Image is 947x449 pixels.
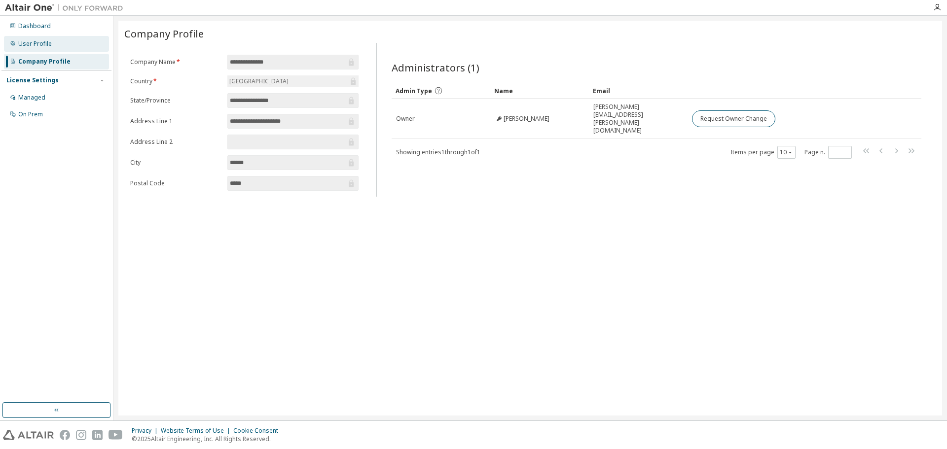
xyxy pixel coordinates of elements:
label: Country [130,77,221,85]
div: Privacy [132,427,161,435]
img: facebook.svg [60,430,70,440]
button: 10 [780,148,793,156]
img: altair_logo.svg [3,430,54,440]
span: Items per page [730,146,796,159]
span: Admin Type [396,87,432,95]
img: linkedin.svg [92,430,103,440]
span: [PERSON_NAME] [504,115,549,123]
img: Altair One [5,3,128,13]
img: instagram.svg [76,430,86,440]
div: License Settings [6,76,59,84]
div: Dashboard [18,22,51,30]
label: Postal Code [130,179,221,187]
div: Email [593,83,684,99]
span: [PERSON_NAME][EMAIL_ADDRESS][PERSON_NAME][DOMAIN_NAME] [593,103,683,135]
div: Name [494,83,585,99]
div: [GEOGRAPHIC_DATA] [227,75,359,87]
div: Website Terms of Use [161,427,233,435]
label: State/Province [130,97,221,104]
div: [GEOGRAPHIC_DATA] [228,76,290,87]
span: Administrators (1) [392,61,479,74]
span: Showing entries 1 through 1 of 1 [396,148,480,156]
label: Address Line 2 [130,138,221,146]
button: Request Owner Change [692,110,775,127]
div: On Prem [18,110,43,118]
div: Company Profile [18,58,71,66]
label: Company Name [130,58,221,66]
span: Page n. [804,146,852,159]
p: © 2025 Altair Engineering, Inc. All Rights Reserved. [132,435,284,443]
span: Owner [396,115,415,123]
img: youtube.svg [109,430,123,440]
div: Managed [18,94,45,102]
div: User Profile [18,40,52,48]
label: City [130,159,221,167]
div: Cookie Consent [233,427,284,435]
label: Address Line 1 [130,117,221,125]
span: Company Profile [124,27,204,40]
